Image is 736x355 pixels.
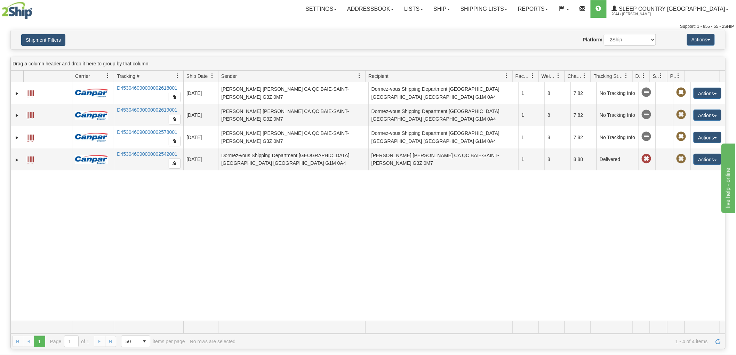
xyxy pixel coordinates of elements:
span: Pickup Not Assigned [676,88,686,97]
td: 1 [518,148,544,171]
a: Carrier filter column settings [102,70,114,82]
span: select [139,336,150,347]
img: 14 - Canpar [75,89,108,97]
span: Charge [568,73,582,80]
td: 7.82 [570,126,597,148]
button: Shipment Filters [21,34,65,46]
span: Pickup Not Assigned [676,132,686,142]
span: 2044 / [PERSON_NAME] [612,11,664,18]
button: Copy to clipboard [169,92,181,102]
td: [DATE] [183,126,218,148]
label: Platform [583,36,603,43]
div: grid grouping header [11,57,725,71]
span: Recipient [368,73,389,80]
a: Reports [513,0,553,18]
a: Shipment Issues filter column settings [655,70,667,82]
span: No Tracking Info [641,88,651,97]
span: 1 - 4 of 4 items [240,339,708,344]
a: Ship Date filter column settings [206,70,218,82]
td: [PERSON_NAME] [PERSON_NAME] CA QC BAIE-SAINT-[PERSON_NAME] G3Z 0M7 [218,82,368,104]
a: Charge filter column settings [579,70,591,82]
button: Actions [694,154,721,165]
a: D453046090000002619001 [117,107,177,113]
span: Sender [221,73,237,80]
a: Expand [14,112,21,119]
td: 8 [544,148,570,171]
a: Sender filter column settings [353,70,365,82]
td: [DATE] [183,148,218,171]
span: items per page [121,336,185,347]
img: 14 - Canpar [75,155,108,164]
a: Pickup Status filter column settings [673,70,685,82]
a: Refresh [713,336,724,347]
a: Sleep Country [GEOGRAPHIC_DATA] 2044 / [PERSON_NAME] [607,0,734,18]
span: Page 1 [34,336,45,347]
span: Late [641,154,651,164]
td: No Tracking Info [597,104,638,127]
td: 8.88 [570,148,597,171]
a: Shipping lists [455,0,513,18]
span: Page sizes drop down [121,336,150,347]
td: Dormez-vous Shipping Department [GEOGRAPHIC_DATA] [GEOGRAPHIC_DATA] [GEOGRAPHIC_DATA] G1M 0A4 [368,82,519,104]
span: Carrier [75,73,90,80]
td: [DATE] [183,82,218,104]
a: Tracking Status filter column settings [621,70,632,82]
a: Label [27,153,34,164]
td: 1 [518,104,544,127]
td: No Tracking Info [597,82,638,104]
td: 8 [544,82,570,104]
button: Actions [694,110,721,121]
a: Label [27,109,34,120]
iframe: chat widget [720,142,735,213]
button: Actions [687,34,715,46]
img: logo2044.jpg [2,2,32,19]
img: 14 - Canpar [75,111,108,120]
button: Actions [694,88,721,99]
a: D453046090000002578001 [117,129,177,135]
span: Tracking # [117,73,139,80]
input: Page 1 [64,336,78,347]
a: Expand [14,90,21,97]
span: Pickup Status [670,73,676,80]
span: Ship Date [186,73,208,80]
span: Delivery Status [635,73,641,80]
div: Support: 1 - 855 - 55 - 2SHIP [2,24,734,30]
a: Lists [399,0,428,18]
span: Sleep Country [GEOGRAPHIC_DATA] [617,6,725,12]
span: Tracking Status [594,73,624,80]
td: 8 [544,104,570,127]
a: Packages filter column settings [527,70,538,82]
td: [PERSON_NAME] [PERSON_NAME] CA QC BAIE-SAINT-[PERSON_NAME] G3Z 0M7 [368,148,519,171]
span: Weight [542,73,556,80]
div: No rows are selected [190,339,236,344]
a: Ship [429,0,455,18]
td: 7.82 [570,104,597,127]
td: 7.82 [570,82,597,104]
td: 1 [518,82,544,104]
span: No Tracking Info [641,110,651,120]
a: Expand [14,134,21,141]
button: Copy to clipboard [169,136,181,146]
a: Tracking # filter column settings [171,70,183,82]
a: Expand [14,156,21,163]
span: 50 [126,338,135,345]
span: Packages [515,73,530,80]
a: Label [27,87,34,98]
span: Shipment Issues [653,73,659,80]
button: Actions [694,132,721,143]
a: Recipient filter column settings [501,70,512,82]
td: Delivered [597,148,638,171]
a: Weight filter column settings [553,70,565,82]
td: [PERSON_NAME] [PERSON_NAME] CA QC BAIE-SAINT-[PERSON_NAME] G3Z 0M7 [218,126,368,148]
span: Pickup Not Assigned [676,154,686,164]
div: live help - online [5,4,64,13]
td: [DATE] [183,104,218,127]
span: No Tracking Info [641,132,651,142]
span: Page of 1 [50,336,89,347]
img: 14 - Canpar [75,133,108,142]
td: 8 [544,126,570,148]
td: Dormez-vous Shipping Department [GEOGRAPHIC_DATA] [GEOGRAPHIC_DATA] [GEOGRAPHIC_DATA] G1M 0A4 [368,104,519,127]
td: Dormez-vous Shipping Department [GEOGRAPHIC_DATA] [GEOGRAPHIC_DATA] [GEOGRAPHIC_DATA] G1M 0A4 [218,148,368,171]
span: Pickup Not Assigned [676,110,686,120]
td: [PERSON_NAME] [PERSON_NAME] CA QC BAIE-SAINT-[PERSON_NAME] G3Z 0M7 [218,104,368,127]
